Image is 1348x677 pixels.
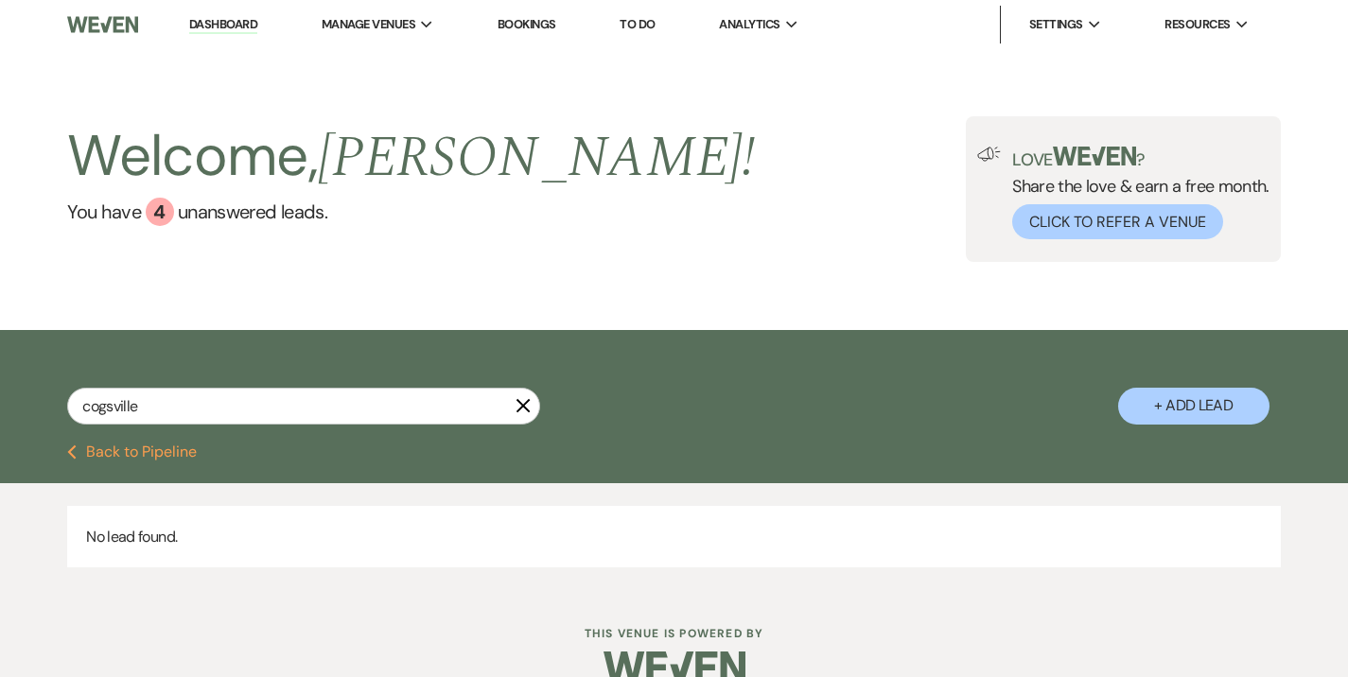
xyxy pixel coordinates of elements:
p: No lead found. [67,506,1281,568]
h2: Welcome, [67,116,755,198]
a: You have 4 unanswered leads. [67,198,755,226]
a: To Do [620,16,655,32]
div: 4 [146,198,174,226]
button: Click to Refer a Venue [1012,204,1223,239]
input: Search by name, event date, email address or phone number [67,388,540,425]
img: loud-speaker-illustration.svg [977,147,1001,162]
a: Dashboard [189,16,257,34]
span: Analytics [719,15,779,34]
button: + Add Lead [1118,388,1269,425]
img: weven-logo-green.svg [1053,147,1137,165]
span: [PERSON_NAME] ! [318,114,755,201]
button: Back to Pipeline [67,444,197,460]
p: Love ? [1012,147,1269,168]
img: Weven Logo [67,5,138,44]
a: Bookings [498,16,556,32]
span: Manage Venues [322,15,415,34]
span: Resources [1164,15,1230,34]
div: Share the love & earn a free month. [1001,147,1269,239]
span: Settings [1029,15,1083,34]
